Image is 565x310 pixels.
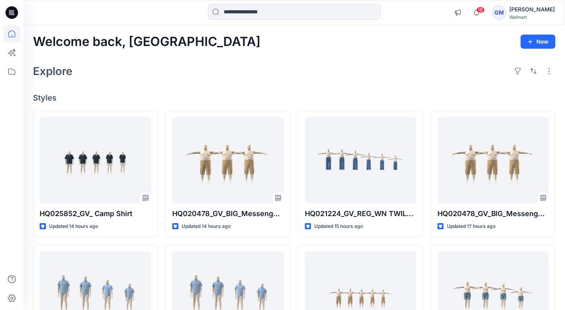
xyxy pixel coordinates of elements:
[49,222,98,231] p: Updated 14 hours ago
[437,208,549,219] p: HQ020478_GV_BIG_Messenger Cargo Short
[40,208,151,219] p: HQ025852_GV_ Camp Shirt
[437,117,549,204] a: HQ020478_GV_BIG_Messenger Cargo Short
[476,7,485,13] span: 18
[510,14,555,20] div: Walmart
[33,65,73,77] h2: Explore
[492,6,507,20] div: GM
[447,222,496,231] p: Updated 17 hours ago
[172,208,284,219] p: HQ020478_GV_BIG_Messenger Cargo Short
[33,93,556,103] h4: Styles
[172,117,284,204] a: HQ020478_GV_BIG_Messenger Cargo Short
[305,117,416,204] a: HQ021224_GV_REG_WN TWILL WIDE LEG PULL ON
[314,222,363,231] p: Updated 15 hours ago
[182,222,231,231] p: Updated 14 hours ago
[521,35,556,49] button: New
[510,5,555,14] div: [PERSON_NAME]
[33,35,261,49] h2: Welcome back, [GEOGRAPHIC_DATA]
[305,208,416,219] p: HQ021224_GV_REG_WN TWILL WIDE LEG PULL ON
[40,117,151,204] a: HQ025852_GV_ Camp Shirt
